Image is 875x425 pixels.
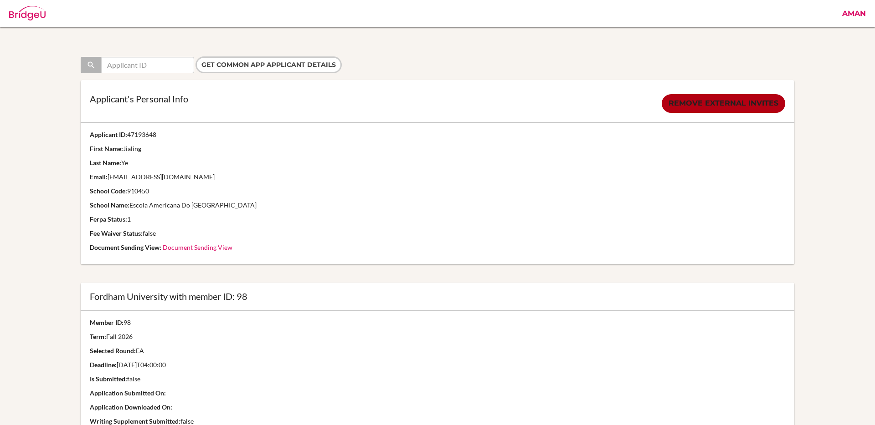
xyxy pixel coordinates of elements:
[90,346,786,355] p: EA
[90,229,786,238] p: false
[90,292,786,301] div: Fordham University with member ID: 98
[90,360,786,369] p: [DATE]T04:00:00
[90,417,180,425] strong: Writing Supplement Submitted:
[55,7,199,20] div: Admin: Common App User Details
[90,158,786,167] p: Ye
[90,201,129,209] strong: School Name:
[662,94,785,113] a: Remove external invites
[90,187,127,195] strong: School Code:
[90,318,786,327] p: 98
[90,215,127,223] strong: Ferpa Status:
[90,389,166,397] strong: Application Submitted On:
[90,243,161,251] strong: Document Sending View:
[90,361,117,369] strong: Deadline:
[163,243,232,251] a: Document Sending View
[90,375,127,383] strong: Is Submitted:
[90,201,786,210] p: Escola Americana Do [GEOGRAPHIC_DATA]
[90,187,786,196] p: 910450
[90,333,106,340] strong: Term:
[90,347,136,354] strong: Selected Round:
[90,172,786,182] p: [EMAIL_ADDRESS][DOMAIN_NAME]
[90,332,786,341] p: Fall 2026
[90,319,124,326] strong: Member ID:
[101,57,194,73] input: Applicant ID
[90,131,127,138] strong: Applicant ID:
[90,159,121,167] strong: Last Name:
[90,130,786,139] p: 47193648
[90,229,143,237] strong: Fee Waiver Status:
[90,144,786,153] p: Jialing
[90,173,108,181] strong: Email:
[9,6,46,20] img: Bridge-U
[90,215,786,224] p: 1
[90,94,188,103] p: Applicant's Personal Info
[90,145,123,152] strong: First Name:
[90,374,786,384] p: false
[196,56,342,73] input: Get Common App applicant details
[90,403,172,411] strong: Application Downloaded On:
